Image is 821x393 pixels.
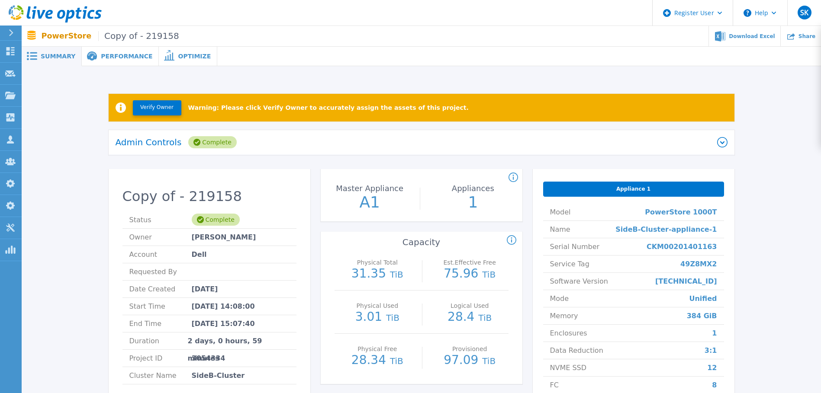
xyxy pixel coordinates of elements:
[647,238,717,255] span: CKM00201401163
[98,31,179,41] span: Copy of - 219158
[339,354,416,367] p: 28.34
[41,53,75,59] span: Summary
[321,195,418,210] p: A1
[133,100,181,115] button: Verify Owner
[129,350,192,367] span: Project ID
[705,342,717,359] span: 3:1
[645,204,717,220] span: PowerStore 1000T
[192,281,218,297] span: [DATE]
[129,229,192,246] span: Owner
[431,268,509,281] p: 75.96
[550,325,587,342] span: Enclosures
[431,311,509,324] p: 28.4
[341,259,414,265] p: Physical Total
[129,367,192,384] span: Cluster Name
[339,268,416,281] p: 31.35
[129,246,192,263] span: Account
[192,214,240,226] div: Complete
[616,185,650,192] span: Appliance 1
[712,325,717,342] span: 1
[425,195,522,210] p: 1
[550,204,571,220] span: Model
[188,136,236,148] div: Complete
[192,298,255,315] span: [DATE] 14:08:00
[390,269,403,280] span: TiB
[192,367,245,384] span: SideB-Cluster
[550,256,589,272] span: Service Tag
[550,307,578,324] span: Memory
[689,290,717,307] span: Unified
[42,31,179,41] p: PowerStore
[800,9,808,16] span: SK
[129,298,192,315] span: Start Time
[478,313,492,323] span: TiB
[116,138,182,147] p: Admin Controls
[386,313,399,323] span: TiB
[129,332,188,349] span: Duration
[707,359,717,376] span: 12
[129,281,192,297] span: Date Created
[615,221,717,238] span: SideB-Cluster-appliance-1
[550,290,569,307] span: Mode
[188,104,469,111] p: Warning: Please click Verify Owner to accurately assign the assets of this project.
[680,256,717,272] span: 49Z8MX2
[192,246,207,263] span: Dell
[550,342,603,359] span: Data Reduction
[550,238,600,255] span: Serial Number
[687,307,717,324] span: 384 GiB
[550,221,570,238] span: Name
[433,303,506,309] p: Logical Used
[122,189,296,204] h2: Copy of - 219158
[427,185,519,192] p: Appliances
[129,211,192,228] span: Status
[192,229,256,246] span: [PERSON_NAME]
[550,359,587,376] span: NVME SSD
[192,350,225,367] span: 3054334
[341,303,414,309] p: Physical Used
[482,269,496,280] span: TiB
[431,354,509,367] p: 97.09
[729,34,775,39] span: Download Excel
[390,356,403,366] span: TiB
[323,185,416,192] p: Master Appliance
[178,53,211,59] span: Optimize
[129,315,192,332] span: End Time
[482,356,496,366] span: TiB
[341,346,414,352] p: Physical Free
[101,53,152,59] span: Performance
[798,34,815,39] span: Share
[339,311,416,324] p: 3.01
[129,263,192,280] span: Requested By
[433,259,506,265] p: Est.Effective Free
[192,315,255,332] span: [DATE] 15:07:40
[655,273,717,290] span: [TECHNICAL_ID]
[550,273,608,290] span: Software Version
[188,332,290,349] span: 2 days, 0 hours, 59 minutes
[433,346,506,352] p: Provisioned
